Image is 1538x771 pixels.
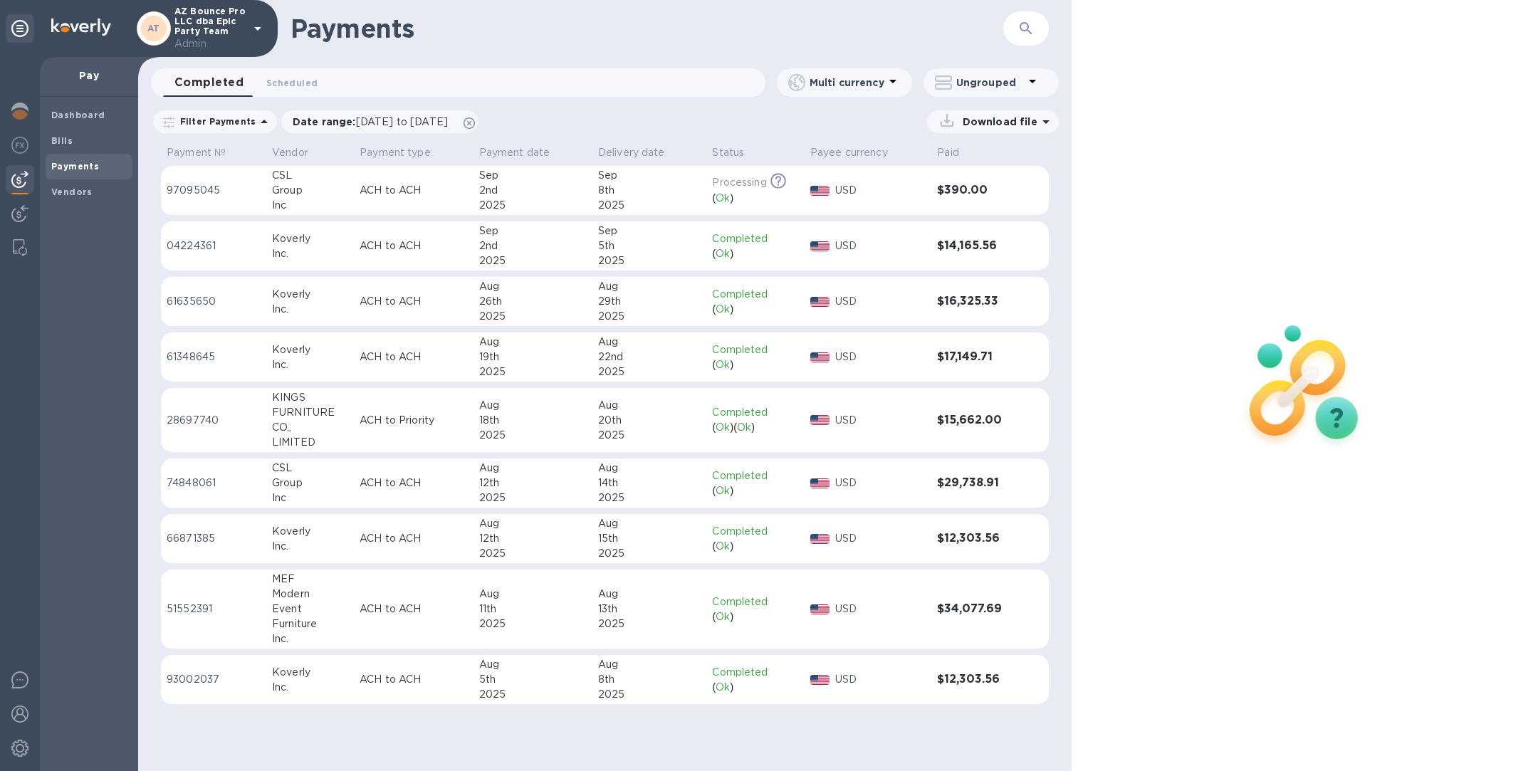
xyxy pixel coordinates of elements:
div: ( ) [712,539,799,554]
p: Paid [937,145,959,160]
span: Paid [937,145,978,160]
div: Aug [479,587,587,602]
span: Payment type [360,145,449,160]
h3: $29,738.91 [937,476,1016,490]
p: USD [835,531,926,546]
div: 13th [598,602,701,617]
div: Koverly [272,342,348,357]
div: ( ) [712,302,799,317]
p: USD [835,476,926,491]
div: ( ) [712,191,799,206]
h1: Payments [291,14,1003,43]
p: Ok [716,302,730,317]
div: 2025 [598,428,701,443]
p: Ok [716,680,730,695]
p: 61635650 [167,294,261,309]
div: 5th [598,238,701,253]
h3: $15,662.00 [937,414,1016,427]
div: Aug [598,657,701,672]
div: Furniture [272,617,348,631]
div: Date range:[DATE] to [DATE] [281,110,478,133]
p: USD [835,672,926,687]
p: Completed [712,287,799,302]
div: Aug [598,279,701,294]
div: 20th [598,413,701,428]
div: Inc. [272,357,348,372]
div: Event [272,602,348,617]
div: Aug [479,516,587,531]
p: Completed [712,231,799,246]
h3: $12,303.56 [937,532,1016,545]
div: Koverly [272,287,348,302]
div: 2025 [479,546,587,561]
div: 2025 [479,491,587,505]
div: Inc. [272,631,348,646]
div: Sep [598,224,701,238]
p: Delivery date [598,145,665,160]
h3: $390.00 [937,184,1016,197]
p: Payment № [167,145,226,160]
span: Payment date [479,145,569,160]
p: Ok [716,420,730,435]
div: Inc. [272,680,348,695]
h3: $12,303.56 [937,673,1016,686]
p: USD [835,183,926,198]
h3: $34,077.69 [937,602,1016,616]
div: 2025 [598,546,701,561]
div: Aug [598,461,701,476]
div: 2025 [479,617,587,631]
div: CO., [272,420,348,435]
div: Aug [598,398,701,413]
img: USD [810,415,830,425]
div: 18th [479,413,587,428]
h3: $14,165.56 [937,239,1016,253]
img: USD [810,241,830,251]
p: Pay [51,68,127,83]
span: Payee currency [810,145,906,160]
p: Filter Payments [174,115,256,127]
div: ( ) [712,609,799,624]
div: 8th [598,183,701,198]
p: Completed [712,665,799,680]
p: ACH to ACH [360,294,467,309]
p: Ok [716,191,730,206]
p: Ok [716,609,730,624]
div: 2025 [479,428,587,443]
p: Ok [716,357,730,372]
div: 22nd [598,350,701,364]
div: Aug [479,335,587,350]
p: AZ Bounce Pro LLC dba Epic Party Team [174,6,246,51]
div: 2025 [598,364,701,379]
div: 14th [598,476,701,491]
p: ACH to ACH [360,476,467,491]
div: ( ) [712,680,799,695]
div: Modern [272,587,348,602]
div: 2025 [479,364,587,379]
p: Status [712,145,744,160]
div: LIMITED [272,435,348,450]
div: 5th [479,672,587,687]
div: 2025 [598,309,701,324]
img: USD [810,478,830,488]
p: Completed [712,594,799,609]
p: 28697740 [167,413,261,428]
p: ACH to ACH [360,183,467,198]
img: USD [810,297,830,307]
p: 51552391 [167,602,261,617]
div: Aug [598,587,701,602]
div: 2025 [479,687,587,702]
p: ACH to ACH [360,602,467,617]
div: Inc. [272,246,348,261]
p: ACH to ACH [360,238,467,253]
p: 97095045 [167,183,261,198]
div: Koverly [272,665,348,680]
b: Payments [51,161,99,172]
div: 2025 [479,253,587,268]
div: Aug [598,335,701,350]
div: Inc [272,491,348,505]
span: Scheduled [266,75,318,90]
span: Vendor [272,145,327,160]
p: ACH to Priority [360,413,467,428]
div: 12th [479,531,587,546]
div: 2nd [479,238,587,253]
